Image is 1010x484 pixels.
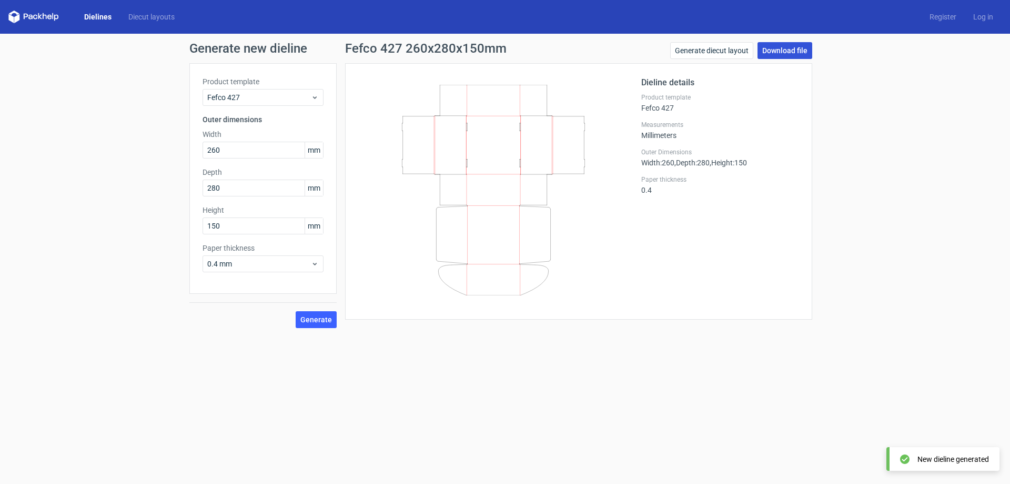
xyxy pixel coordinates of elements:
[641,175,799,194] div: 0.4
[641,76,799,89] h2: Dieline details
[670,42,753,59] a: Generate diecut layout
[965,12,1002,22] a: Log in
[641,148,799,156] label: Outer Dimensions
[921,12,965,22] a: Register
[641,159,674,167] span: Width : 260
[757,42,812,59] a: Download file
[76,12,120,22] a: Dielines
[641,93,799,112] div: Fefco 427
[641,93,799,102] label: Product template
[207,259,311,269] span: 0.4 mm
[917,454,989,465] div: New dieline generated
[207,92,311,103] span: Fefco 427
[305,180,323,196] span: mm
[641,121,799,129] label: Measurements
[120,12,183,22] a: Diecut layouts
[203,114,324,125] h3: Outer dimensions
[203,76,324,87] label: Product template
[189,42,821,55] h1: Generate new dieline
[641,121,799,140] div: Millimeters
[296,311,337,328] button: Generate
[300,316,332,323] span: Generate
[203,205,324,215] label: Height
[305,142,323,158] span: mm
[305,218,323,234] span: mm
[203,167,324,177] label: Depth
[710,159,747,167] span: , Height : 150
[203,129,324,140] label: Width
[674,159,710,167] span: , Depth : 280
[203,243,324,253] label: Paper thickness
[641,175,799,184] label: Paper thickness
[345,42,507,55] h1: Fefco 427 260x280x150mm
